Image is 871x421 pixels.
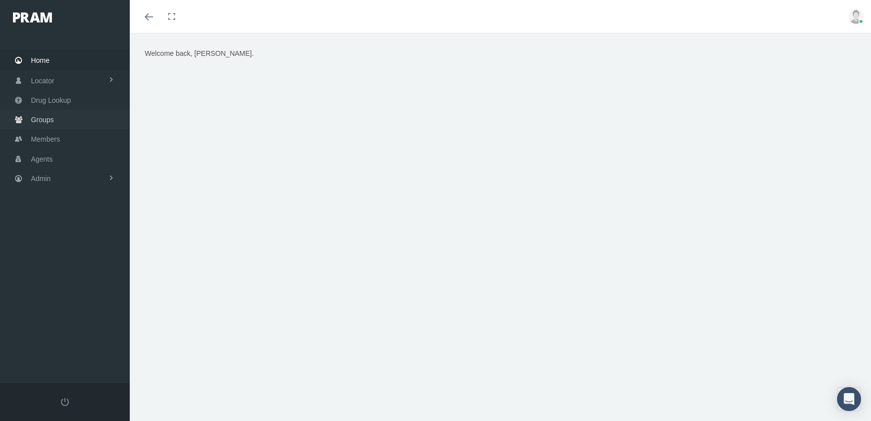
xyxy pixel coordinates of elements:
span: Groups [31,110,54,129]
span: Agents [31,150,53,169]
img: user-placeholder.jpg [849,9,864,24]
span: Drug Lookup [31,91,71,110]
span: Admin [31,169,51,188]
span: Locator [31,71,54,90]
span: Members [31,130,60,149]
span: Home [31,51,49,70]
img: PRAM_20_x_78.png [13,12,52,22]
span: Welcome back, [PERSON_NAME]. [145,49,254,57]
div: Open Intercom Messenger [837,387,861,411]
